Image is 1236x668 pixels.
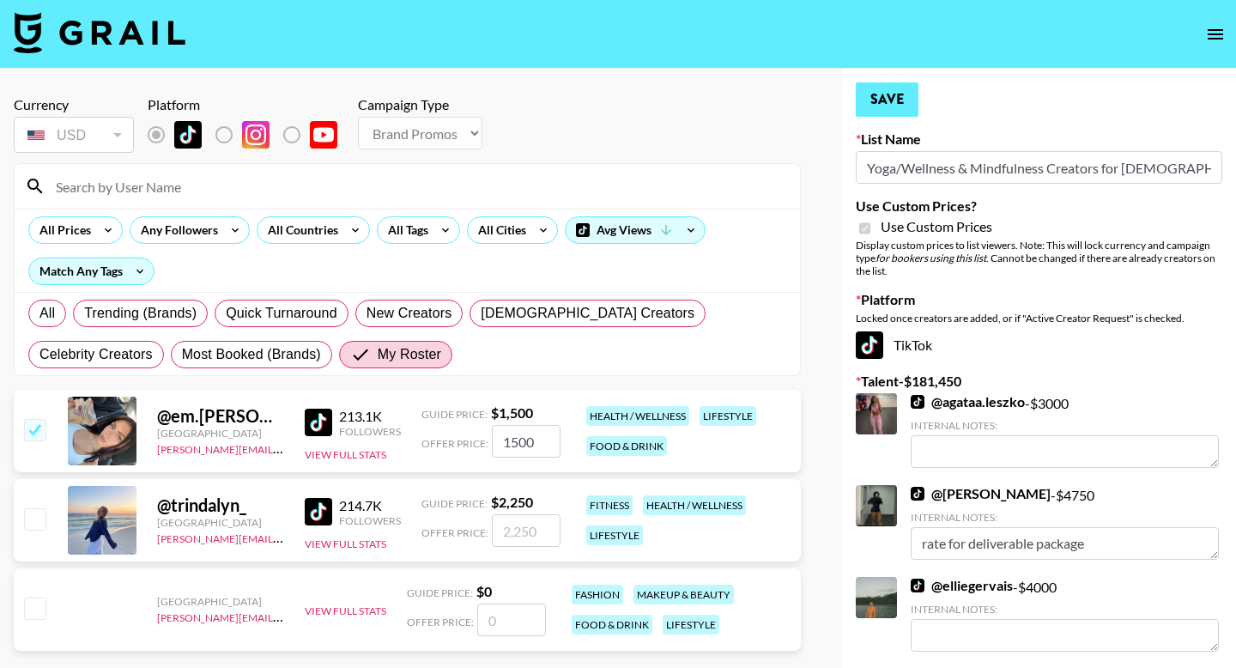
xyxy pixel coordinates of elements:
a: [PERSON_NAME][EMAIL_ADDRESS][PERSON_NAME][DOMAIN_NAME] [157,608,493,624]
span: Most Booked (Brands) [182,344,321,365]
label: Platform [856,291,1222,308]
span: Offer Price: [421,437,488,450]
div: Internal Notes: [911,419,1219,432]
div: Avg Views [566,217,705,243]
label: Talent - $ 181,450 [856,373,1222,390]
div: Followers [339,514,401,527]
div: - $ 4750 [911,485,1219,560]
span: Quick Turnaround [226,303,337,324]
div: fitness [586,495,633,515]
div: Match Any Tags [29,258,154,284]
div: lifestyle [586,525,643,545]
button: View Full Stats [305,537,386,550]
div: @ trindalyn_ [157,495,284,516]
input: 2,250 [492,514,560,547]
button: View Full Stats [305,448,386,461]
div: [GEOGRAPHIC_DATA] [157,516,284,529]
button: Save [856,82,918,117]
div: - $ 4000 [911,577,1219,652]
img: TikTok [305,498,332,525]
div: TikTok [856,331,1222,359]
img: TikTok [856,331,883,359]
div: food & drink [572,615,652,635]
strong: $ 0 [476,583,492,599]
span: All [39,303,55,324]
img: Instagram [242,121,270,149]
div: Currency [14,96,134,113]
textarea: rate for deliverable package [911,527,1219,560]
span: Guide Price: [421,497,488,510]
div: makeup & beauty [633,585,734,604]
img: Grail Talent [14,12,185,53]
button: open drawer [1198,17,1233,52]
div: lifestyle [663,615,719,635]
div: Campaign Type [358,96,482,113]
div: Any Followers [130,217,221,243]
label: Use Custom Prices? [856,197,1222,215]
div: Followers [339,425,401,438]
div: [GEOGRAPHIC_DATA] [157,427,284,440]
img: TikTok [911,579,924,592]
input: 1,500 [492,425,560,458]
div: All Countries [257,217,342,243]
div: List locked to TikTok. [148,117,351,153]
label: List Name [856,131,1222,148]
div: food & drink [586,436,667,456]
a: @elliegervais [911,577,1013,594]
img: YouTube [310,121,337,149]
div: Internal Notes: [911,603,1219,616]
span: Offer Price: [421,526,488,539]
a: @[PERSON_NAME] [911,485,1051,502]
div: 214.7K [339,497,401,514]
div: - $ 3000 [911,393,1219,468]
img: TikTok [911,395,924,409]
input: Search by User Name [45,173,790,200]
div: Currency is locked to USD [14,113,134,156]
div: Locked once creators are added, or if "Active Creator Request" is checked. [856,312,1222,325]
strong: $ 2,250 [491,494,533,510]
img: TikTok [174,121,202,149]
div: Display custom prices to list viewers. Note: This will lock currency and campaign type . Cannot b... [856,239,1222,277]
div: USD [17,120,130,150]
div: @ em.[PERSON_NAME] [157,405,284,427]
div: Internal Notes: [911,511,1219,524]
span: Use Custom Prices [881,218,992,235]
a: [PERSON_NAME][EMAIL_ADDRESS][PERSON_NAME][DOMAIN_NAME] [157,529,493,545]
a: @agataa.leszko [911,393,1025,410]
span: Celebrity Creators [39,344,153,365]
div: All Prices [29,217,94,243]
span: Guide Price: [421,408,488,421]
div: All Tags [378,217,432,243]
div: All Cities [468,217,530,243]
span: Offer Price: [407,616,474,629]
div: 213.1K [339,408,401,425]
button: View Full Stats [305,604,386,617]
span: My Roster [378,344,441,365]
div: Platform [148,96,351,113]
strong: $ 1,500 [491,404,533,421]
span: New Creators [367,303,452,324]
span: [DEMOGRAPHIC_DATA] Creators [481,303,694,324]
a: [PERSON_NAME][EMAIL_ADDRESS][PERSON_NAME][DOMAIN_NAME] [157,440,493,456]
div: health / wellness [586,406,689,426]
input: 0 [477,604,546,636]
div: health / wellness [643,495,746,515]
em: for bookers using this list [875,252,986,264]
span: Guide Price: [407,586,473,599]
div: lifestyle [700,406,756,426]
div: [GEOGRAPHIC_DATA] [157,595,284,608]
div: fashion [572,585,623,604]
img: TikTok [911,487,924,501]
img: TikTok [305,409,332,436]
span: Trending (Brands) [84,303,197,324]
